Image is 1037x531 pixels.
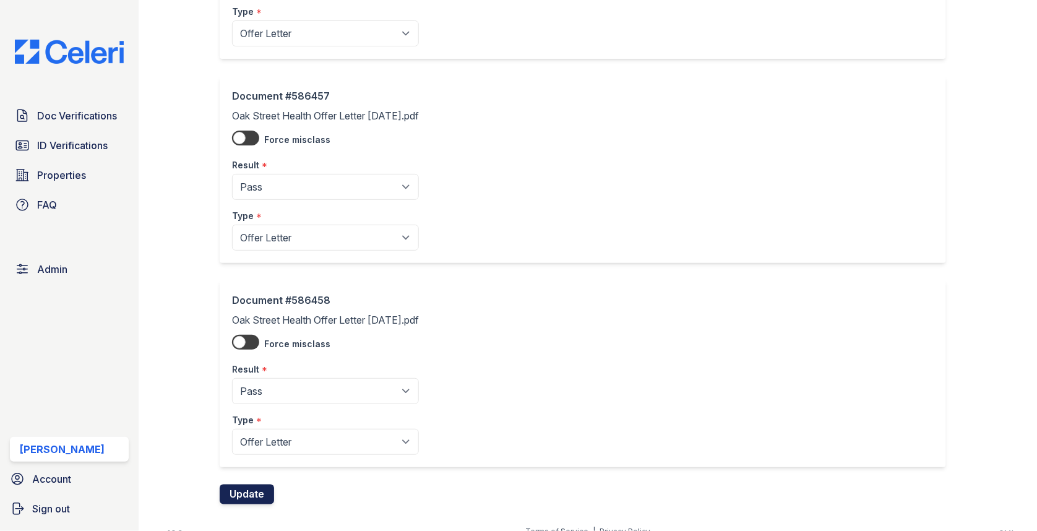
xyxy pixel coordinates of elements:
div: Oak Street Health Offer Letter [DATE].pdf [232,88,419,251]
div: [PERSON_NAME] [20,442,105,457]
a: Doc Verifications [10,103,129,128]
span: FAQ [37,197,57,212]
label: Type [232,414,254,426]
div: Document #586457 [232,88,419,103]
label: Force misclass [264,134,330,146]
a: Sign out [5,496,134,521]
a: Account [5,467,134,491]
a: ID Verifications [10,133,129,158]
label: Force misclass [264,338,330,350]
a: Admin [10,257,129,282]
span: Doc Verifications [37,108,117,123]
label: Type [232,210,254,222]
button: Update [220,485,274,504]
span: Account [32,472,71,486]
div: Oak Street Health Offer Letter [DATE].pdf [232,293,419,455]
label: Result [232,159,259,171]
span: Admin [37,262,67,277]
a: FAQ [10,192,129,217]
label: Result [232,363,259,376]
span: Sign out [32,501,70,516]
span: Properties [37,168,86,183]
div: Document #586458 [232,293,419,308]
img: CE_Logo_Blue-a8612792a0a2168367f1c8372b55b34899dd931a85d93a1a3d3e32e68fde9ad4.png [5,40,134,64]
label: Type [232,6,254,18]
span: ID Verifications [37,138,108,153]
a: Properties [10,163,129,188]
